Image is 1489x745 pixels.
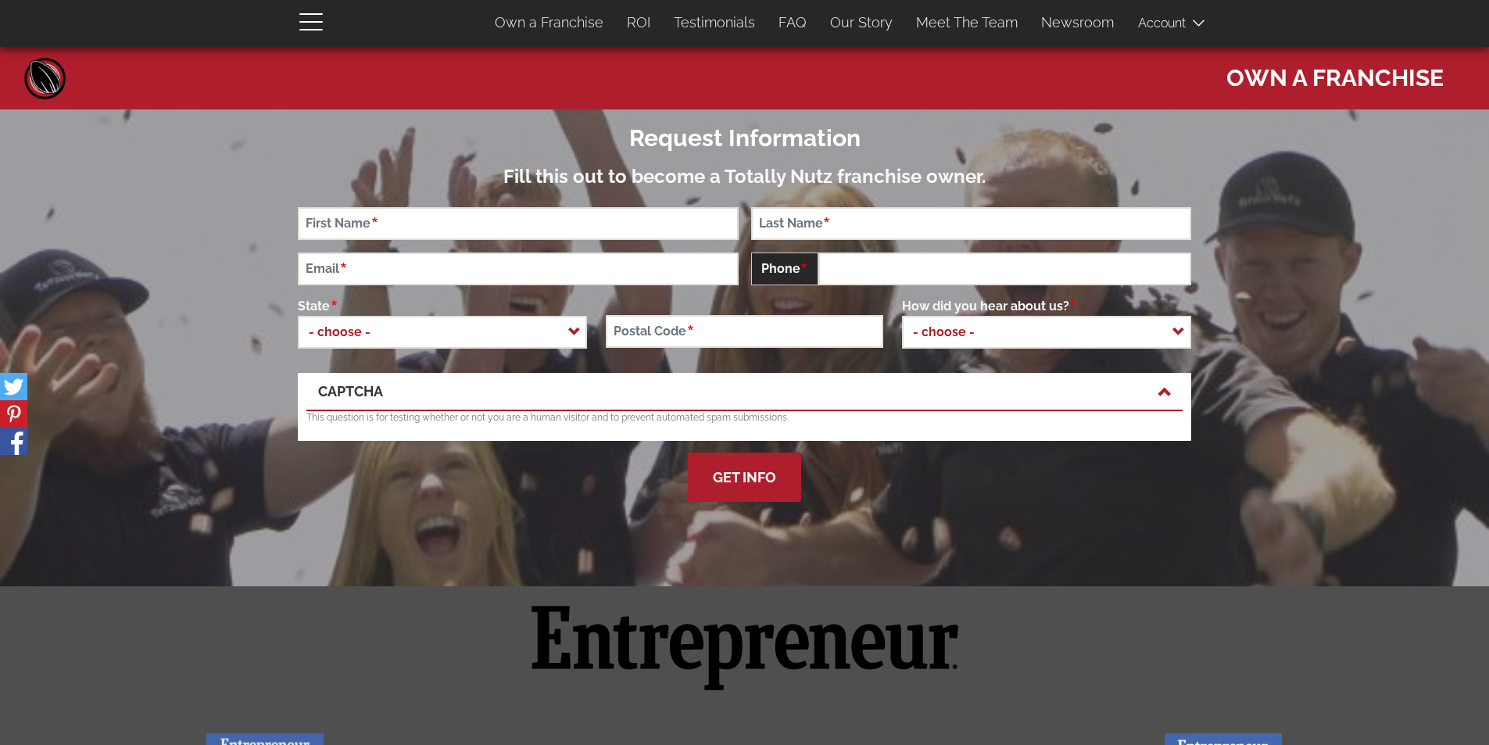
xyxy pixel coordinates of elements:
[318,381,1171,402] a: CAPTCHA
[483,6,615,39] a: Own a Franchise
[1029,6,1126,39] a: Newsroom
[520,563,970,733] img: Entrepreneur Magazine Logo
[298,167,1191,187] h3: Fill this out to become a Totally Nutz franchise owner.
[751,253,818,285] span: Phone
[1226,55,1444,94] span: Own a Franchise
[688,453,801,502] button: Get Info
[298,253,739,285] input: Email
[662,6,767,39] a: Testimonials
[606,315,882,348] input: Postal Code
[767,6,818,39] a: FAQ
[298,299,338,313] span: State
[615,6,662,39] a: ROI
[22,55,69,102] a: Home
[306,411,1183,424] p: This question is for testing whether or not you are a human visitor and to prevent automated spam...
[902,299,1077,313] span: How did you hear about us?
[818,6,904,39] a: Our Story
[298,207,739,240] input: First Name
[904,6,1029,39] a: Meet The Team
[298,125,1191,151] h2: Request Information
[751,207,1192,240] input: Last Name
